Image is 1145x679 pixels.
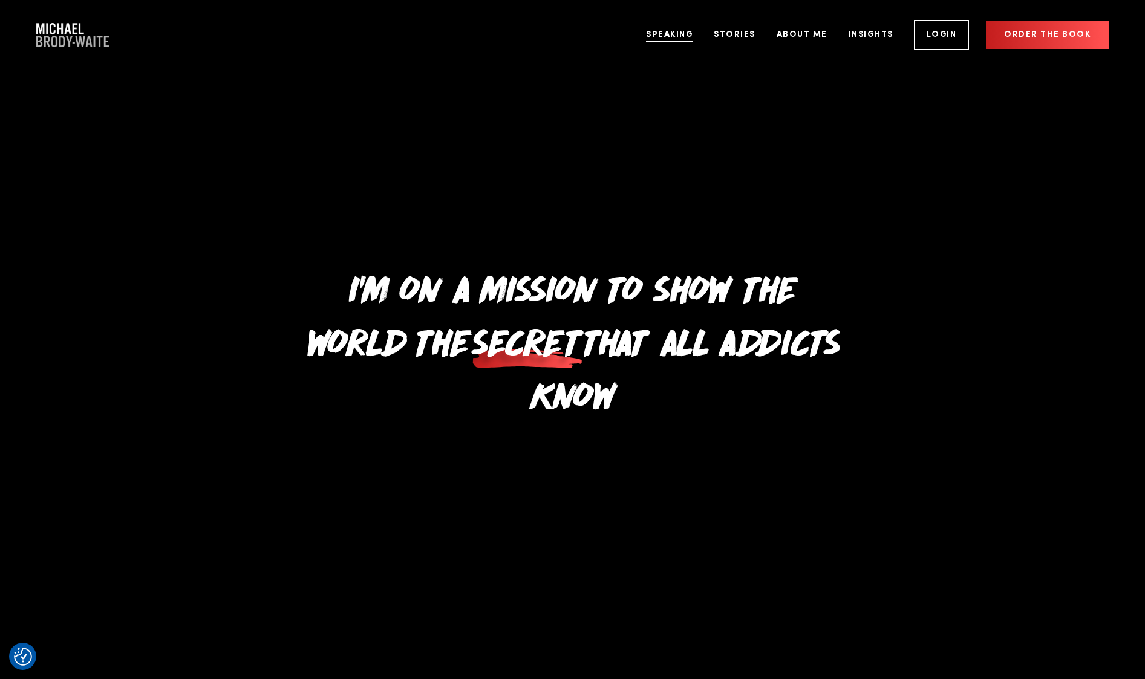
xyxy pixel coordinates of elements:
a: Login [914,20,970,50]
a: Company Logo Company Logo [36,23,109,47]
h1: I'm on a mission to show the world the that all addicts know [294,260,851,420]
a: Speaking [637,12,702,57]
a: Order the book [986,21,1109,49]
a: Insights [840,12,902,57]
a: Privacy Policy [129,203,178,212]
img: Revisit consent button [14,648,32,666]
span: secret [471,313,582,366]
a: About Me [768,12,837,57]
button: Consent Preferences [14,648,32,666]
a: Stories [705,12,765,57]
span: Last name [166,1,199,10]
